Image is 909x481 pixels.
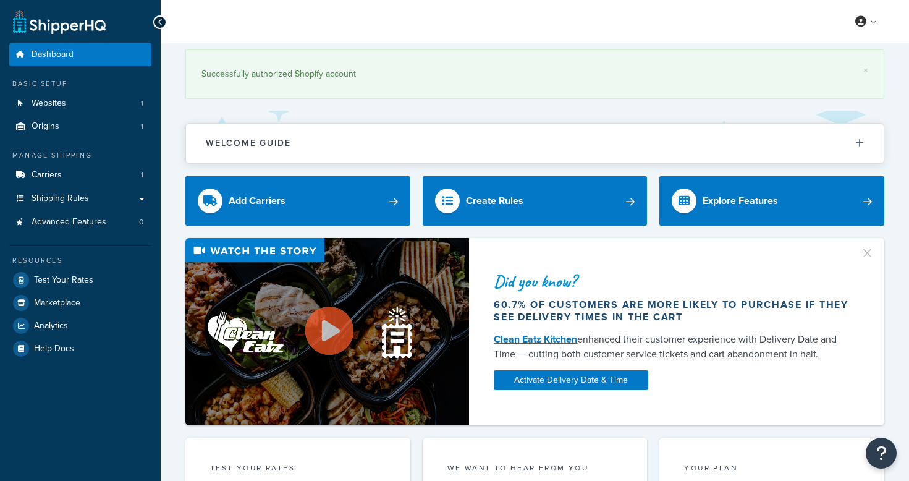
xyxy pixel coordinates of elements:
[185,176,410,226] a: Add Carriers
[494,299,855,323] div: 60.7% of customers are more likely to purchase if they see delivery times in the cart
[32,194,89,204] span: Shipping Rules
[659,176,884,226] a: Explore Features
[139,217,143,228] span: 0
[9,115,151,138] a: Origins1
[9,164,151,187] li: Carriers
[9,292,151,314] a: Marketplace
[34,344,74,354] span: Help Docs
[32,217,106,228] span: Advanced Features
[466,192,523,210] div: Create Rules
[9,338,151,360] a: Help Docs
[9,115,151,138] li: Origins
[34,298,80,309] span: Marketplace
[494,332,577,346] a: Clean Eatz Kitchen
[9,269,151,291] a: Test Your Rates
[9,315,151,337] a: Analytics
[201,66,868,83] div: Successfully authorized Shopify account
[185,238,469,425] img: Video thumbnail
[447,462,623,474] p: we want to hear from you
[494,273,855,290] div: Did you know?
[9,92,151,115] li: Websites
[141,121,143,132] span: 1
[32,49,74,60] span: Dashboard
[9,92,151,115] a: Websites1
[863,66,868,75] a: ×
[9,211,151,234] li: Advanced Features
[34,275,93,286] span: Test Your Rates
[9,187,151,210] a: Shipping Rules
[210,462,386,477] div: Test your rates
[186,124,884,163] button: Welcome Guide
[9,211,151,234] a: Advanced Features0
[141,98,143,109] span: 1
[9,255,151,266] div: Resources
[703,192,778,210] div: Explore Features
[141,170,143,181] span: 1
[9,150,151,161] div: Manage Shipping
[494,370,648,390] a: Activate Delivery Date & Time
[9,43,151,66] a: Dashboard
[32,121,59,132] span: Origins
[32,170,62,181] span: Carriers
[684,462,860,477] div: Your Plan
[9,79,151,89] div: Basic Setup
[866,438,897,469] button: Open Resource Center
[206,138,291,148] h2: Welcome Guide
[34,321,68,331] span: Analytics
[494,332,855,362] div: enhanced their customer experience with Delivery Date and Time — cutting both customer service ti...
[423,176,648,226] a: Create Rules
[9,164,151,187] a: Carriers1
[32,98,66,109] span: Websites
[229,192,285,210] div: Add Carriers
